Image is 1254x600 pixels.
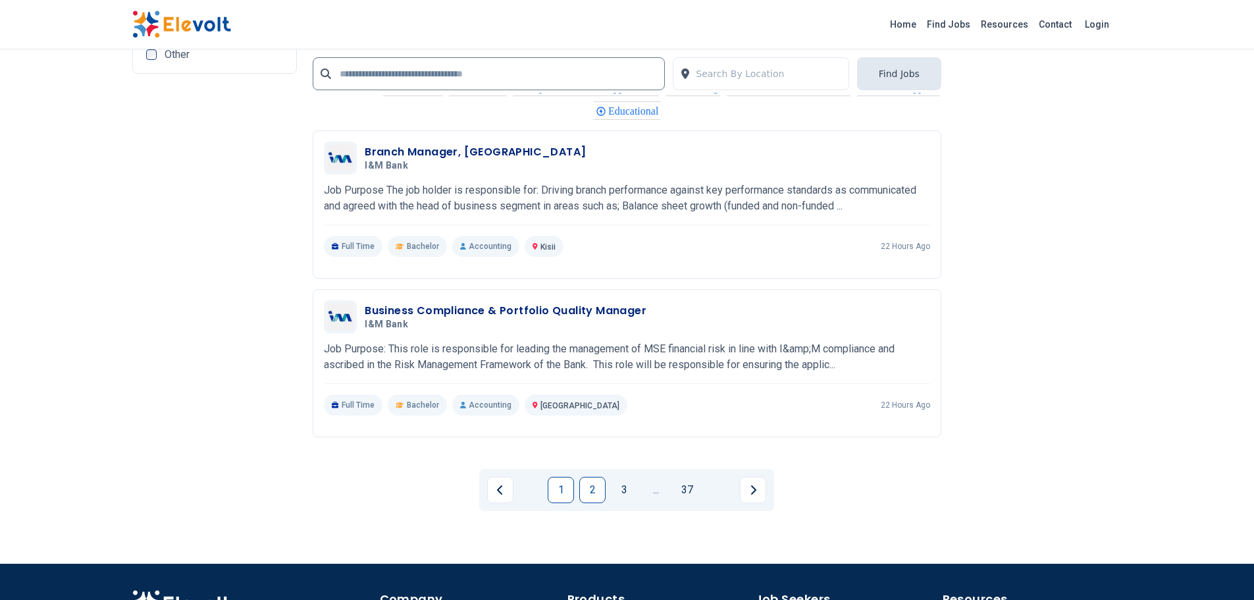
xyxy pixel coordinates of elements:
a: I&M BankBusiness Compliance & Portfolio Quality ManagerI&M BankJob Purpose: This role is responsi... [324,300,930,416]
span: Kisii [540,242,556,252]
iframe: Chat Widget [1188,537,1254,600]
a: Page 1 is your current page [548,477,574,503]
img: I&M Bank [327,304,353,330]
a: Jump forward [642,477,669,503]
span: Other [165,49,190,60]
a: Previous page [487,477,513,503]
a: I&M BankBranch Manager, [GEOGRAPHIC_DATA]I&M BankJob Purpose The job holder is responsible for: D... [324,142,930,257]
a: Page 2 [579,477,606,503]
p: Accounting [452,395,519,416]
a: Home [885,14,922,35]
a: Contact [1033,14,1077,35]
p: Full Time [324,395,382,416]
iframe: Advertisement [132,84,298,479]
img: Elevolt [132,11,231,38]
p: Job Purpose The job holder is responsible for: Driving branch performance against key performance... [324,182,930,214]
h3: Business Compliance & Portfolio Quality Manager [365,303,646,319]
a: Next page [740,477,766,503]
h3: Branch Manager, [GEOGRAPHIC_DATA] [365,144,586,160]
a: Page 3 [611,477,637,503]
span: Bachelor [407,241,439,252]
p: 22 hours ago [881,400,930,410]
input: Other [146,49,157,60]
span: I&M Bank [365,319,408,331]
p: Full Time [324,236,382,257]
a: Find Jobs [922,14,976,35]
span: I&M Bank [365,160,408,172]
a: Resources [976,14,1033,35]
a: Login [1077,11,1117,38]
p: Accounting [452,236,519,257]
div: Educational [594,101,660,120]
button: Find Jobs [857,57,941,90]
img: I&M Bank [327,145,353,171]
span: Educational [608,105,662,117]
p: Job Purpose: This role is responsible for leading the management of MSE financial risk in line wi... [324,341,930,373]
ul: Pagination [487,477,766,503]
iframe: Advertisement [957,74,1122,469]
span: [GEOGRAPHIC_DATA] [540,401,619,410]
p: 22 hours ago [881,241,930,252]
span: Bachelor [407,400,439,410]
a: Page 37 [674,477,700,503]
